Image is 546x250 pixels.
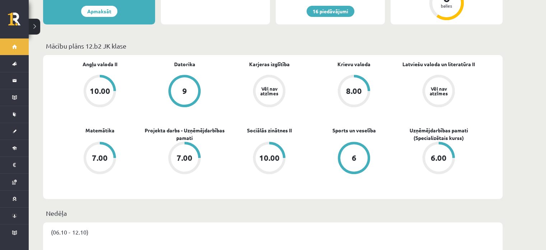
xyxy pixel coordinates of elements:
[177,154,192,162] div: 7.00
[83,60,117,68] a: Angļu valoda II
[174,60,195,68] a: Datorika
[396,127,481,142] a: Uzņēmējdarbības pamati (Specializētais kurss)
[332,127,376,134] a: Sports un veselība
[85,127,115,134] a: Matemātika
[312,142,396,176] a: 6
[431,154,447,162] div: 6.00
[57,142,142,176] a: 7.00
[142,142,227,176] a: 7.00
[182,87,187,95] div: 9
[142,127,227,142] a: Projekta darbs - Uzņēmējdarbības pamati
[247,127,292,134] a: Sociālās zinātnes II
[46,208,500,218] p: Nedēļa
[312,75,396,109] a: 8.00
[90,87,110,95] div: 10.00
[43,222,503,242] div: (06.10 - 12.10)
[307,6,354,17] a: 16 piedāvājumi
[259,154,280,162] div: 10.00
[259,86,279,96] div: Vēl nav atzīmes
[249,60,290,68] a: Karjeras izglītība
[8,13,29,31] a: Rīgas 1. Tālmācības vidusskola
[396,142,481,176] a: 6.00
[227,142,312,176] a: 10.00
[81,6,117,17] a: Apmaksāt
[142,75,227,109] a: 9
[402,60,475,68] a: Latviešu valoda un literatūra II
[346,87,362,95] div: 8.00
[57,75,142,109] a: 10.00
[92,154,108,162] div: 7.00
[396,75,481,109] a: Vēl nav atzīmes
[352,154,356,162] div: 6
[436,4,457,8] div: balles
[46,41,500,51] p: Mācību plāns 12.b2 JK klase
[227,75,312,109] a: Vēl nav atzīmes
[337,60,370,68] a: Krievu valoda
[429,86,449,96] div: Vēl nav atzīmes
